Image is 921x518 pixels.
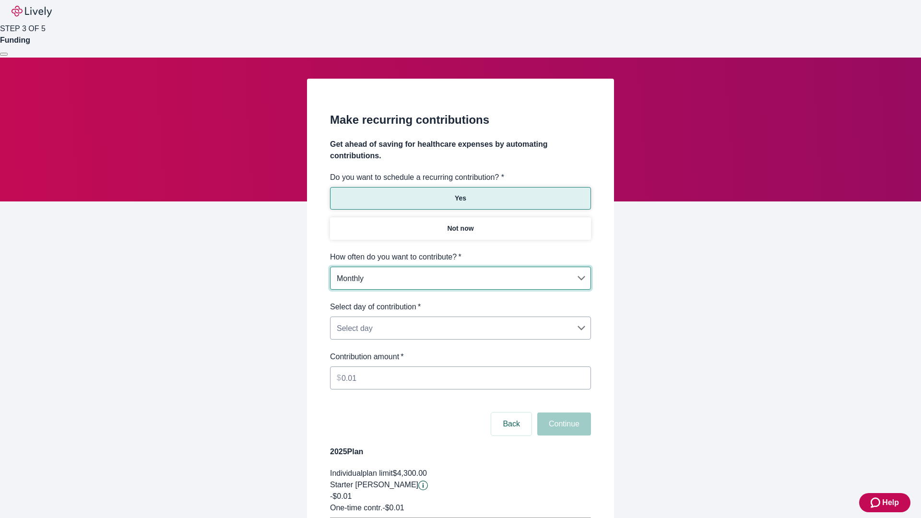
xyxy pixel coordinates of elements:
[859,493,910,512] button: Zendesk support iconHelp
[330,172,504,183] label: Do you want to schedule a recurring contribution? *
[418,481,428,490] svg: Starter penny details
[330,217,591,240] button: Not now
[330,139,591,162] h4: Get ahead of saving for healthcare expenses by automating contributions.
[330,504,382,512] span: One-time contr.
[330,351,404,363] label: Contribution amount
[330,187,591,210] button: Yes
[418,481,428,490] button: Lively will contribute $0.01 to establish your account
[491,412,531,436] button: Back
[882,497,899,508] span: Help
[330,481,418,489] span: Starter [PERSON_NAME]
[330,269,591,288] div: Monthly
[447,224,473,234] p: Not now
[12,6,52,17] img: Lively
[330,492,352,500] span: -$0.01
[330,446,591,458] h4: 2025 Plan
[330,251,461,263] label: How often do you want to contribute?
[330,301,421,313] label: Select day of contribution
[382,504,404,512] span: - $0.01
[330,469,393,477] span: Individual plan limit
[330,318,591,338] div: Select day
[342,368,591,388] input: $0.00
[455,193,466,203] p: Yes
[871,497,882,508] svg: Zendesk support icon
[330,111,591,129] h2: Make recurring contributions
[393,469,427,477] span: $4,300.00
[337,372,341,384] p: $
